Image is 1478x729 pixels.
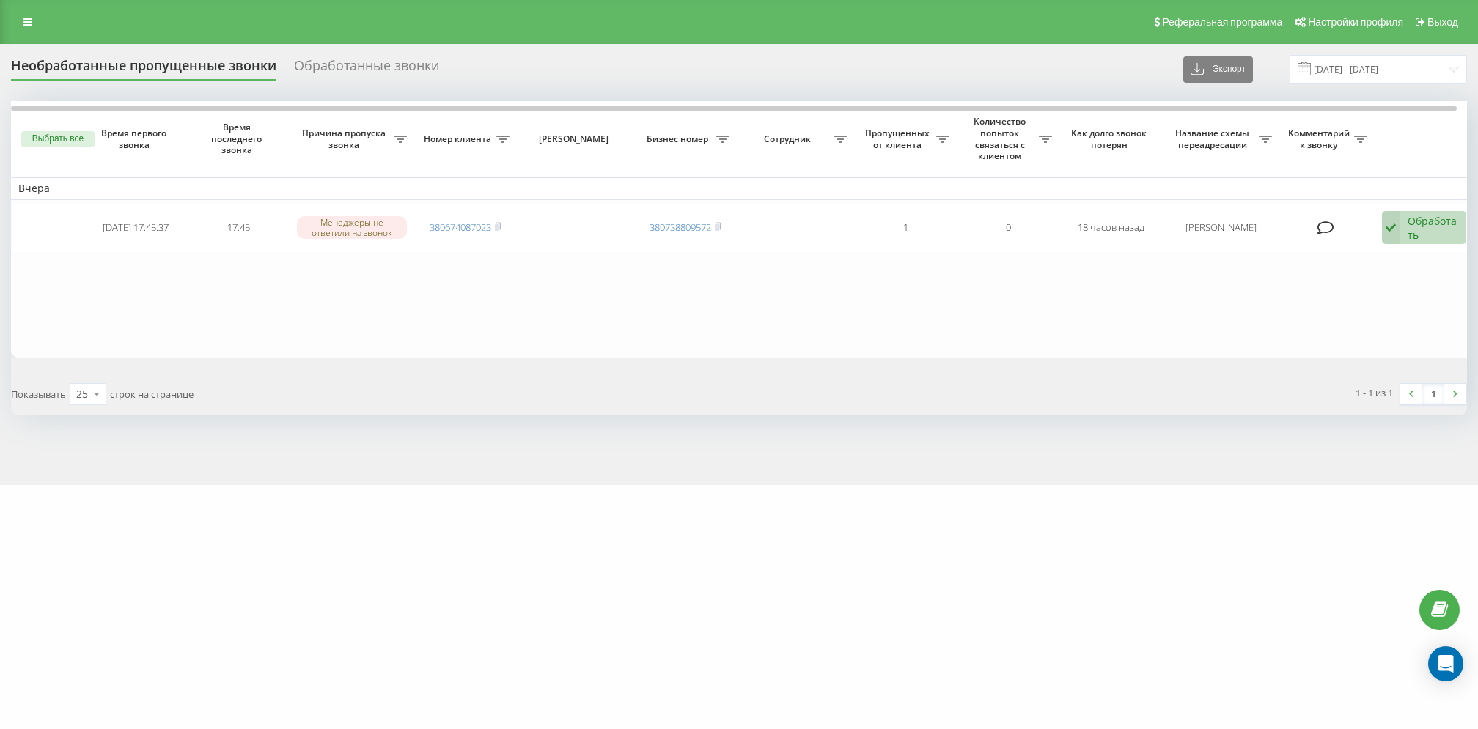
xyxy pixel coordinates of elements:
td: 18 часов назад [1059,203,1162,253]
span: Время последнего звонка [199,122,278,156]
span: Пропущенных от клиента [861,127,936,150]
td: 1 [854,203,957,253]
div: Обработать [1408,214,1458,242]
span: Бизнес номер [641,133,716,145]
span: Комментарий к звонку [1287,127,1354,150]
span: Реферальная программа [1162,16,1282,28]
td: 17:45 [187,203,290,253]
button: Выбрать все [21,131,95,147]
span: Время первого звонка [96,127,175,150]
div: 25 [76,387,88,401]
a: 1 [1422,384,1444,404]
td: [PERSON_NAME] [1162,203,1279,253]
div: 1 - 1 из 1 [1356,385,1393,400]
span: Настройки профиля [1308,16,1403,28]
div: Обработанные звонки [294,58,439,81]
td: Вчера [11,177,1477,199]
a: 380674087023 [430,221,491,234]
td: [DATE] 17:45:37 [84,203,187,253]
div: Необработанные пропущенные звонки [11,58,276,81]
button: Экспорт [1183,56,1253,83]
span: Выход [1427,16,1458,28]
td: 0 [957,203,1059,253]
span: Сотрудник [744,133,834,145]
span: [PERSON_NAME] [529,133,622,145]
div: Open Intercom Messenger [1428,646,1463,681]
a: 380738809572 [650,221,711,234]
span: Причина пропуска звонка [297,127,394,150]
div: Менеджеры не ответили на звонок [297,216,407,238]
span: строк на странице [110,388,194,401]
span: Как долго звонок потерян [1071,127,1150,150]
span: Номер клиента [422,133,496,145]
span: Название схемы переадресации [1169,127,1259,150]
span: Количество попыток связаться с клиентом [964,116,1039,161]
span: Показывать [11,388,66,401]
